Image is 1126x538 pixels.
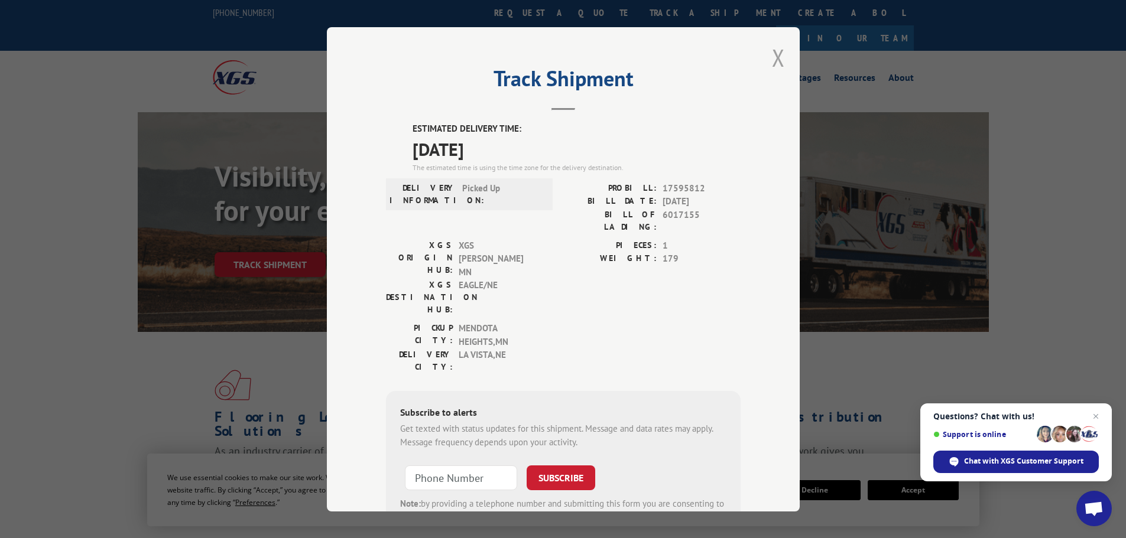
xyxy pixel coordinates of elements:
span: Support is online [933,430,1033,439]
span: [DATE] [413,135,741,162]
h2: Track Shipment [386,70,741,93]
label: DELIVERY CITY: [386,348,453,373]
label: ESTIMATED DELIVERY TIME: [413,122,741,136]
label: PROBILL: [563,181,657,195]
span: 179 [663,252,741,266]
div: Get texted with status updates for this shipment. Message and data rates may apply. Message frequ... [400,422,726,449]
strong: Note: [400,498,421,509]
label: XGS DESTINATION HUB: [386,279,453,316]
div: The estimated time is using the time zone for the delivery destination. [413,162,741,172]
label: XGS ORIGIN HUB: [386,239,453,279]
label: BILL DATE: [563,195,657,208]
span: MENDOTA HEIGHTS , MN [459,322,538,348]
span: Questions? Chat with us! [933,412,1099,421]
span: LA VISTA , NE [459,348,538,373]
label: PICKUP CITY: [386,322,453,348]
label: DELIVERY INFORMATION: [390,181,456,206]
span: [DATE] [663,195,741,208]
span: Chat with XGS Customer Support [964,456,1083,467]
input: Phone Number [405,465,517,490]
div: Subscribe to alerts [400,405,726,422]
span: 1 [663,239,741,252]
span: 17595812 [663,181,741,195]
label: BILL OF LADING: [563,208,657,233]
label: PIECES: [563,239,657,252]
span: EAGLE/NE [459,279,538,316]
a: Open chat [1076,491,1112,526]
span: Chat with XGS Customer Support [933,451,1099,473]
div: by providing a telephone number and submitting this form you are consenting to be contacted by SM... [400,497,726,537]
span: XGS [PERSON_NAME] MN [459,239,538,279]
button: Close modal [772,42,785,73]
span: 6017155 [663,208,741,233]
label: WEIGHT: [563,252,657,266]
span: Picked Up [462,181,542,206]
button: SUBSCRIBE [527,465,595,490]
